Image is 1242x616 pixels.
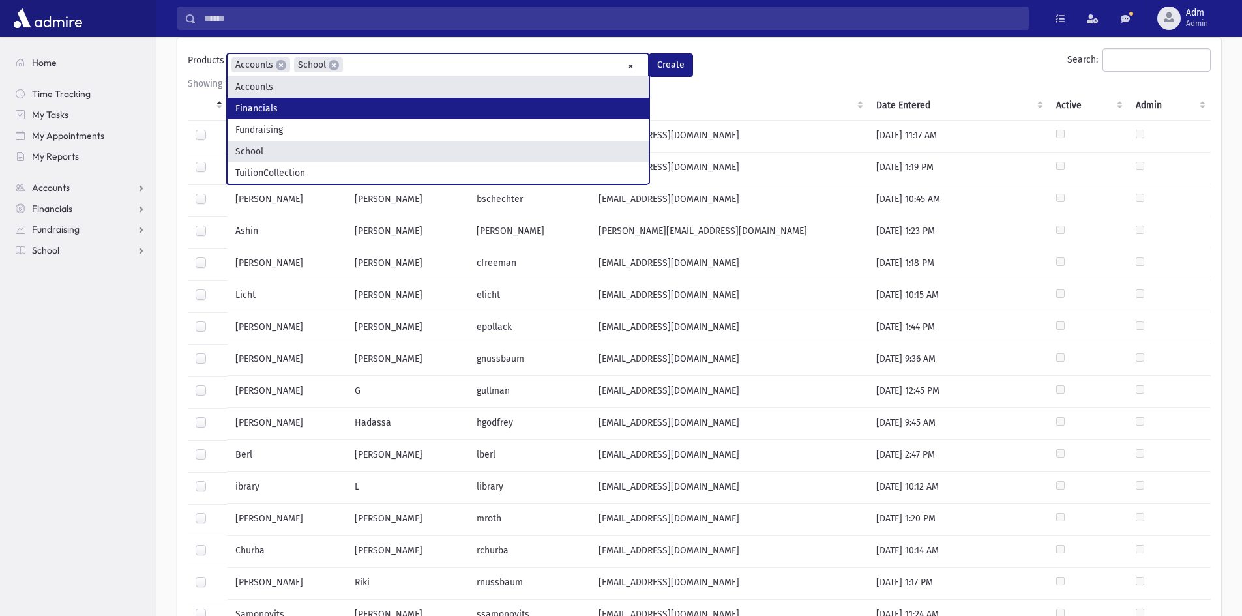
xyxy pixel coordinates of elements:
td: G [347,376,468,408]
td: [EMAIL_ADDRESS][DOMAIN_NAME] [591,248,868,280]
td: [PERSON_NAME] [469,216,591,248]
td: [EMAIL_ADDRESS][DOMAIN_NAME] [591,120,868,153]
span: My Reports [32,151,79,162]
td: [DATE] 11:17 AM [868,120,1048,153]
td: [EMAIL_ADDRESS][DOMAIN_NAME] [591,376,868,408]
td: ibrary [228,472,347,504]
td: lberl [469,440,591,472]
td: [PERSON_NAME] [228,504,347,536]
label: Search: [1067,48,1211,72]
td: L [347,472,468,504]
img: AdmirePro [10,5,85,31]
input: Search: [1102,48,1211,72]
td: rchurba [469,536,591,568]
td: [PERSON_NAME] [228,376,347,408]
td: [PERSON_NAME] [347,344,468,376]
td: [PERSON_NAME] [228,248,347,280]
td: [EMAIL_ADDRESS][DOMAIN_NAME] [591,408,868,440]
a: School [5,240,156,261]
td: [DATE] 10:15 AM [868,280,1048,312]
span: My Appointments [32,130,104,141]
td: [EMAIL_ADDRESS][DOMAIN_NAME] [591,536,868,568]
td: Churba [228,536,347,568]
td: [PERSON_NAME] [347,184,468,216]
td: [EMAIL_ADDRESS][DOMAIN_NAME] [591,472,868,504]
th: Active : activate to sort column ascending [1048,91,1128,121]
td: Riki [347,568,468,600]
a: My Reports [5,146,156,167]
td: elicht [469,280,591,312]
td: [PERSON_NAME] [347,536,468,568]
td: Ashin [228,216,347,248]
td: [EMAIL_ADDRESS][DOMAIN_NAME] [591,504,868,536]
td: cfreeman [469,248,591,280]
li: TuitionCollection [228,162,649,184]
td: [PERSON_NAME] [228,312,347,344]
td: [PERSON_NAME] [347,280,468,312]
td: [PERSON_NAME] [347,440,468,472]
li: Accounts [231,57,290,72]
td: [DATE] 1:19 PM [868,153,1048,184]
span: Adm [1186,8,1208,18]
td: [DATE] 1:20 PM [868,504,1048,536]
td: [PERSON_NAME] [228,408,347,440]
th: : activate to sort column descending [188,91,228,121]
li: Fundraising [228,119,649,141]
a: Accounts [5,177,156,198]
td: [DATE] 12:45 PM [868,376,1048,408]
th: Date Entered : activate to sort column ascending [868,91,1048,121]
td: [PERSON_NAME] [347,248,468,280]
td: mroth [469,504,591,536]
span: School [32,244,59,256]
td: [PERSON_NAME][EMAIL_ADDRESS][DOMAIN_NAME] [591,216,868,248]
td: epollack [469,312,591,344]
td: [EMAIL_ADDRESS][DOMAIN_NAME] [591,440,868,472]
span: My Tasks [32,109,68,121]
td: [PERSON_NAME] [347,312,468,344]
a: Fundraising [5,219,156,240]
td: Berl [228,440,347,472]
label: Products [188,53,227,72]
td: [DATE] 9:36 AM [868,344,1048,376]
td: bschechter [469,184,591,216]
td: [EMAIL_ADDRESS][DOMAIN_NAME] [591,153,868,184]
span: Accounts [32,182,70,194]
td: [EMAIL_ADDRESS][DOMAIN_NAME] [591,568,868,600]
td: [EMAIL_ADDRESS][DOMAIN_NAME] [591,344,868,376]
td: [EMAIL_ADDRESS][DOMAIN_NAME] [591,184,868,216]
span: Home [32,57,57,68]
a: Home [5,52,156,73]
td: Licht [228,280,347,312]
div: Showing 1 to 22 of 22 entries [188,77,1211,91]
td: [DATE] 9:45 AM [868,408,1048,440]
span: × [276,60,286,70]
td: gullman [469,376,591,408]
td: [DATE] 2:47 PM [868,440,1048,472]
td: [DATE] 1:44 PM [868,312,1048,344]
td: [DATE] 1:18 PM [868,248,1048,280]
td: [DATE] 10:45 AM [868,184,1048,216]
td: [PERSON_NAME] [347,504,468,536]
td: [PERSON_NAME] [228,344,347,376]
td: [PERSON_NAME] [228,568,347,600]
span: Time Tracking [32,88,91,100]
li: School [294,57,343,72]
span: Admin [1186,18,1208,29]
a: My Appointments [5,125,156,146]
button: Create [649,53,693,77]
td: [PERSON_NAME] [347,216,468,248]
span: Fundraising [32,224,80,235]
th: Admin : activate to sort column ascending [1128,91,1211,121]
td: hgodfrey [469,408,591,440]
td: [DATE] 1:23 PM [868,216,1048,248]
td: rnussbaum [469,568,591,600]
span: Financials [32,203,72,214]
td: gnussbaum [469,344,591,376]
td: Hadassa [347,408,468,440]
input: Search [196,7,1028,30]
td: [DATE] 10:14 AM [868,536,1048,568]
a: Financials [5,198,156,219]
td: [EMAIL_ADDRESS][DOMAIN_NAME] [591,280,868,312]
a: My Tasks [5,104,156,125]
li: Accounts [228,76,649,98]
